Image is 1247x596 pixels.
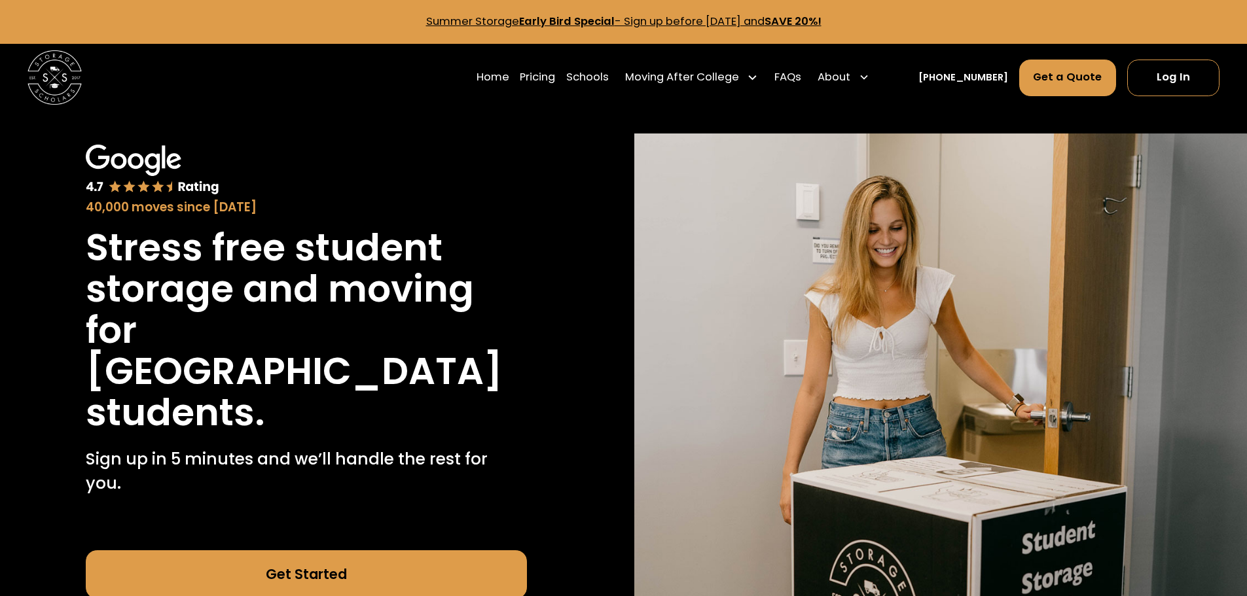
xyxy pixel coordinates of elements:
[426,14,822,29] a: Summer StorageEarly Bird Special- Sign up before [DATE] andSAVE 20%!
[86,351,503,392] h1: [GEOGRAPHIC_DATA]
[818,69,850,86] div: About
[765,14,822,29] strong: SAVE 20%!
[86,145,219,196] img: Google 4.7 star rating
[620,58,764,96] div: Moving After College
[86,392,265,433] h1: students.
[918,71,1008,85] a: [PHONE_NUMBER]
[812,58,875,96] div: About
[625,69,739,86] div: Moving After College
[86,227,527,351] h1: Stress free student storage and moving for
[27,50,82,105] img: Storage Scholars main logo
[774,58,801,96] a: FAQs
[1019,60,1117,96] a: Get a Quote
[86,447,527,496] p: Sign up in 5 minutes and we’ll handle the rest for you.
[519,14,615,29] strong: Early Bird Special
[1127,60,1220,96] a: Log In
[520,58,555,96] a: Pricing
[86,198,527,217] div: 40,000 moves since [DATE]
[477,58,509,96] a: Home
[566,58,609,96] a: Schools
